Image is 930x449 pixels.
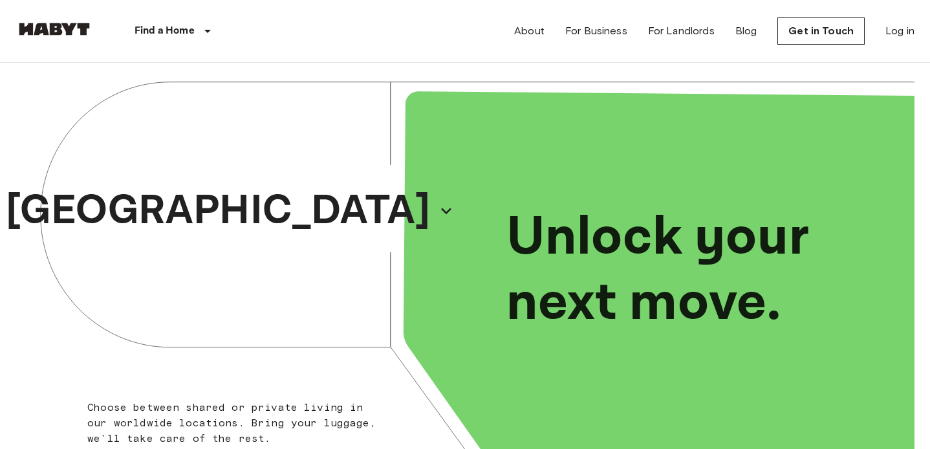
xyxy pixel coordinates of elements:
img: Habyt [16,23,93,36]
a: For Business [565,23,627,39]
a: About [514,23,545,39]
a: Blog [735,23,757,39]
a: Log in [885,23,914,39]
p: [GEOGRAPHIC_DATA] [6,180,430,242]
p: Find a Home [135,23,195,39]
a: Get in Touch [777,17,865,45]
p: Unlock your next move. [506,205,894,336]
button: [GEOGRAPHIC_DATA] [1,176,459,246]
a: For Landlords [648,23,715,39]
p: Choose between shared or private living in our worldwide locations. Bring your luggage, we'll tak... [87,400,384,446]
